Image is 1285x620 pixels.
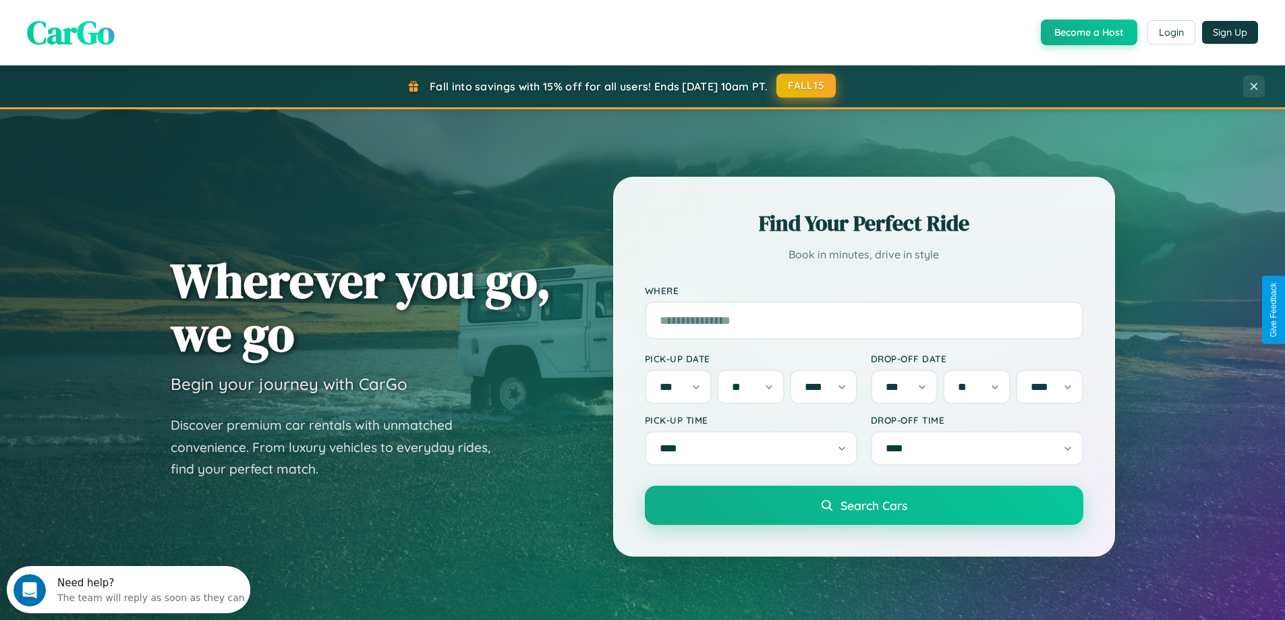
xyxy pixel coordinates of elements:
[430,80,768,93] span: Fall into savings with 15% off for all users! Ends [DATE] 10am PT.
[171,374,407,394] h3: Begin your journey with CarGo
[171,254,551,360] h1: Wherever you go, we go
[1269,283,1278,337] div: Give Feedback
[645,353,857,364] label: Pick-up Date
[1147,20,1195,45] button: Login
[27,10,115,55] span: CarGo
[5,5,251,43] div: Open Intercom Messenger
[645,245,1083,264] p: Book in minutes, drive in style
[871,353,1083,364] label: Drop-off Date
[13,574,46,607] iframe: Intercom live chat
[840,498,907,513] span: Search Cars
[645,414,857,426] label: Pick-up Time
[171,414,508,480] p: Discover premium car rentals with unmatched convenience. From luxury vehicles to everyday rides, ...
[51,11,238,22] div: Need help?
[645,486,1083,525] button: Search Cars
[7,566,250,613] iframe: Intercom live chat discovery launcher
[51,22,238,36] div: The team will reply as soon as they can
[1041,20,1137,45] button: Become a Host
[1202,21,1258,44] button: Sign Up
[645,208,1083,238] h2: Find Your Perfect Ride
[776,74,836,98] button: FALL15
[871,414,1083,426] label: Drop-off Time
[645,285,1083,296] label: Where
